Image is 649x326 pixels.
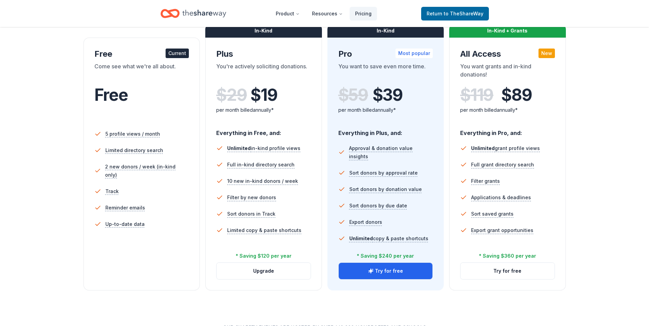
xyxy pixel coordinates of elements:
div: per month billed annually* [460,106,555,114]
span: in-kind profile views [227,145,300,151]
span: Full grant directory search [471,161,534,169]
button: Try for free [460,263,555,279]
span: $ 19 [250,85,277,105]
button: Product [270,7,305,21]
span: $ 89 [501,85,532,105]
a: Pricing [350,7,377,21]
span: grant profile views [471,145,540,151]
div: Everything in Plus, and: [338,123,433,137]
div: Everything in Free, and: [216,123,311,137]
span: Return [427,10,483,18]
span: Filter grants [471,177,500,185]
div: In-Kind [205,24,322,38]
div: Come see what we're all about. [94,62,189,81]
div: * Saving $120 per year [236,252,291,260]
span: Reminder emails [105,204,145,212]
div: New [538,49,555,58]
span: to TheShareWay [444,11,483,16]
span: Full in-kind directory search [227,161,295,169]
div: Plus [216,49,311,59]
div: Everything in Pro, and: [460,123,555,137]
span: Unlimited [471,145,495,151]
div: per month billed annually* [216,106,311,114]
a: Returnto TheShareWay [421,7,489,21]
span: Free [94,85,128,105]
div: Free [94,49,189,59]
span: Sort donors by donation value [349,185,422,193]
span: Sort donors in Track [227,210,275,218]
div: Current [166,49,189,58]
span: Export grant opportunities [471,226,533,234]
span: copy & paste shortcuts [349,235,428,241]
div: You're actively soliciting donations. [216,62,311,81]
span: Limited copy & paste shortcuts [227,226,301,234]
div: per month billed annually* [338,106,433,114]
div: In-Kind + Grants [449,24,566,38]
span: 10 new in-kind donors / week [227,177,298,185]
span: Export donors [349,218,382,226]
div: * Saving $360 per year [479,252,536,260]
span: Sort donors by due date [349,202,407,210]
span: Up-to-date data [105,220,145,228]
a: Home [160,5,226,22]
div: All Access [460,49,555,59]
span: Approval & donation value insights [349,144,433,161]
span: 5 profile views / month [105,130,160,138]
div: * Saving $240 per year [357,252,414,260]
div: You want to save even more time. [338,62,433,81]
div: In-Kind [327,24,444,38]
span: Sort donors by approval rate [349,169,418,177]
button: Upgrade [217,263,311,279]
div: Most popular [395,49,433,58]
span: $ 39 [373,85,403,105]
span: Sort saved grants [471,210,514,218]
span: Unlimited [227,145,251,151]
div: Pro [338,49,433,59]
span: 2 new donors / week (in-kind only) [105,163,189,179]
span: Limited directory search [105,146,163,154]
button: Try for free [339,263,433,279]
span: Unlimited [349,235,373,241]
span: Filter by new donors [227,193,276,202]
nav: Main [270,5,377,22]
div: You want grants and in-kind donations! [460,62,555,81]
span: Applications & deadlines [471,193,531,202]
button: Resources [307,7,348,21]
span: Track [105,187,119,195]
